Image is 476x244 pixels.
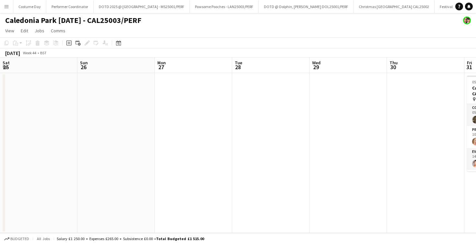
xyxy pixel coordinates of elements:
span: Mon [157,60,166,66]
button: DOTD 2025 @ [GEOGRAPHIC_DATA] - MS25001/PERF [94,0,190,13]
span: Sat [3,60,10,66]
app-user-avatar: Performer Department [463,16,471,24]
span: 28 [234,63,242,71]
a: View [3,27,17,35]
span: 30 [389,63,398,71]
span: Edit [21,28,28,34]
span: 27 [156,63,166,71]
a: Comms [48,27,68,35]
span: 31 [466,63,472,71]
span: Wed [312,60,321,66]
button: Christmas [GEOGRAPHIC_DATA] CAL25002 [354,0,435,13]
span: Comms [51,28,65,34]
span: Fri [467,60,472,66]
div: BST [40,50,47,55]
span: 26 [79,63,88,71]
span: Tue [235,60,242,66]
span: Total Budgeted £1 515.00 [156,236,204,241]
div: [DATE] [5,50,20,56]
button: Pawsome Pooches - LAN25003/PERF [190,0,259,13]
span: 25 [2,63,10,71]
span: All jobs [36,236,51,241]
span: Sun [80,60,88,66]
button: Costume Day [13,0,46,13]
span: View [5,28,14,34]
div: Salary £1 250.00 + Expenses £265.00 + Subsistence £0.00 = [57,236,204,241]
a: Jobs [32,27,47,35]
button: DOTD @ Dolphin, [PERSON_NAME] DOL25001/PERF [259,0,354,13]
button: Budgeted [3,235,30,242]
h1: Caledonia Park [DATE] - CAL25003/PERF [5,16,142,25]
span: Thu [390,60,398,66]
span: Budgeted [10,237,29,241]
span: Week 44 [21,50,38,55]
button: Performer Coordinator [46,0,94,13]
span: 29 [311,63,321,71]
a: Edit [18,27,31,35]
span: Jobs [35,28,44,34]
